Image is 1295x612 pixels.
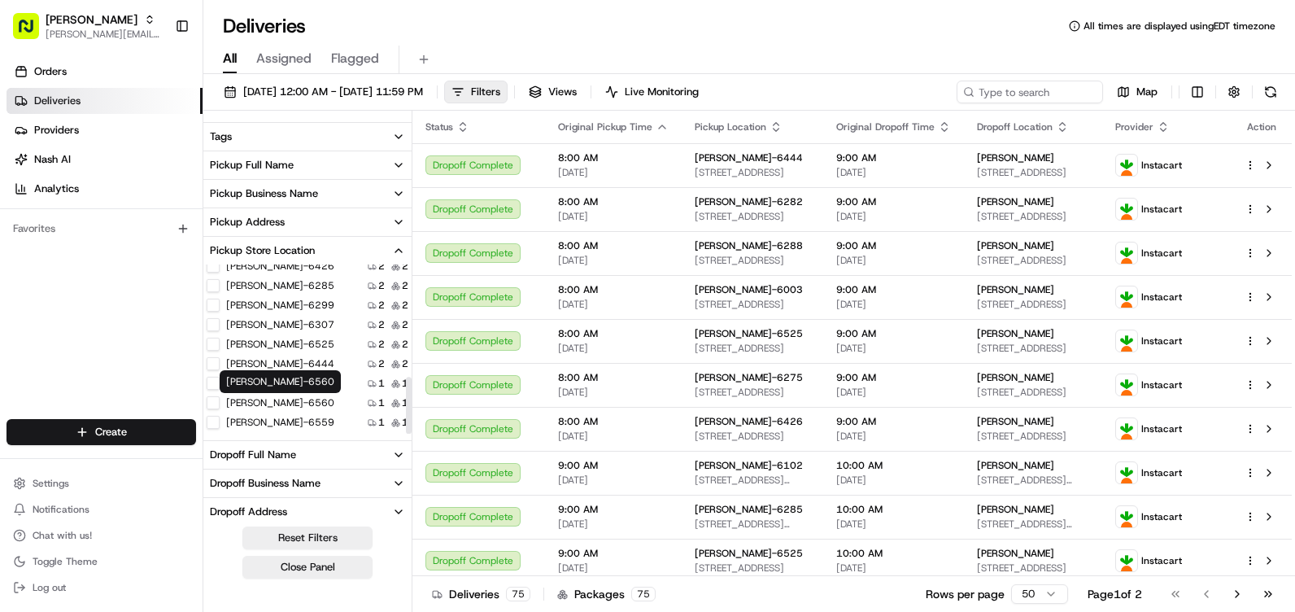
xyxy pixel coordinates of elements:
[210,505,287,519] div: Dropoff Address
[402,338,408,351] span: 2
[210,243,315,258] div: Pickup Store Location
[226,260,334,273] label: [PERSON_NAME]-6426
[977,283,1054,296] span: [PERSON_NAME]
[558,342,669,355] span: [DATE]
[162,276,197,288] span: Pylon
[1116,462,1137,483] img: profile_instacart_ahold_partner.png
[695,239,803,252] span: [PERSON_NAME]-6288
[1259,81,1282,103] button: Refresh
[977,386,1089,399] span: [STREET_ADDRESS]
[977,415,1054,428] span: [PERSON_NAME]
[836,283,951,296] span: 9:00 AM
[33,236,124,252] span: Knowledge Base
[558,166,669,179] span: [DATE]
[957,81,1103,103] input: Type to search
[695,371,803,384] span: [PERSON_NAME]-6275
[695,151,803,164] span: [PERSON_NAME]-6444
[242,556,373,579] button: Close Panel
[402,396,408,409] span: 1
[7,419,196,445] button: Create
[378,416,385,429] span: 1
[695,254,810,267] span: [STREET_ADDRESS]
[977,474,1089,487] span: [STREET_ADDRESS][PERSON_NAME][PERSON_NAME]
[1088,586,1142,602] div: Page 1 of 2
[203,180,412,208] button: Pickup Business Name
[1115,120,1153,133] span: Provider
[46,28,162,41] button: [PERSON_NAME][EMAIL_ADDRESS][PERSON_NAME][DOMAIN_NAME]
[977,503,1054,516] span: [PERSON_NAME]
[977,210,1089,223] span: [STREET_ADDRESS]
[425,120,453,133] span: Status
[977,254,1089,267] span: [STREET_ADDRESS]
[34,94,81,108] span: Deliveries
[210,476,320,491] div: Dropoff Business Name
[625,85,699,99] span: Live Monitoring
[836,342,951,355] span: [DATE]
[34,152,71,167] span: Nash AI
[598,81,706,103] button: Live Monitoring
[7,59,203,85] a: Orders
[203,208,412,236] button: Pickup Address
[695,120,766,133] span: Pickup Location
[203,123,412,151] button: Tags
[558,415,669,428] span: 8:00 AM
[1141,159,1182,172] span: Instacart
[7,524,196,547] button: Chat with us!
[836,518,951,531] span: [DATE]
[1116,374,1137,396] img: profile_instacart_ahold_partner.png
[1116,243,1137,264] img: profile_instacart_ahold_partner.png
[203,151,412,179] button: Pickup Full Name
[1141,247,1182,260] span: Instacart
[1116,155,1137,176] img: profile_instacart_ahold_partner.png
[242,527,373,549] button: Reset Filters
[131,229,268,259] a: 💻API Documentation
[977,547,1054,560] span: [PERSON_NAME]
[402,416,408,429] span: 1
[1116,330,1137,352] img: profile_instacart_ahold_partner.png
[402,299,408,312] span: 2
[548,85,577,99] span: Views
[226,338,334,351] label: [PERSON_NAME]-6525
[1245,120,1279,133] div: Action
[558,283,669,296] span: 8:00 AM
[378,260,385,273] span: 2
[210,186,318,201] div: Pickup Business Name
[695,195,803,208] span: [PERSON_NAME]-6282
[378,396,385,409] span: 1
[1141,334,1182,348] span: Instacart
[226,416,334,429] label: [PERSON_NAME]-6559
[226,279,334,292] label: [PERSON_NAME]-6285
[1084,20,1275,33] span: All times are displayed using EDT timezone
[7,176,203,202] a: Analytics
[1136,85,1158,99] span: Map
[695,283,803,296] span: [PERSON_NAME]-6003
[210,158,294,173] div: Pickup Full Name
[1141,291,1182,304] span: Instacart
[33,581,66,594] span: Log out
[46,11,137,28] button: [PERSON_NAME]
[695,547,803,560] span: [PERSON_NAME]-6525
[1141,554,1182,567] span: Instacart
[137,238,150,251] div: 💻
[203,498,412,526] button: Dropoff Address
[1116,418,1137,439] img: profile_instacart_ahold_partner.png
[558,518,669,531] span: [DATE]
[836,562,951,575] span: [DATE]
[33,477,69,490] span: Settings
[7,576,196,599] button: Log out
[203,237,412,264] button: Pickup Store Location
[7,498,196,521] button: Notifications
[210,215,285,229] div: Pickup Address
[977,562,1089,575] span: [STREET_ADDRESS]
[1141,510,1182,523] span: Instacart
[16,16,49,49] img: Nash
[226,318,334,331] label: [PERSON_NAME]-6307
[7,216,196,242] div: Favorites
[558,371,669,384] span: 8:00 AM
[558,386,669,399] span: [DATE]
[95,425,127,439] span: Create
[444,81,508,103] button: Filters
[1141,466,1182,479] span: Instacart
[1110,81,1165,103] button: Map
